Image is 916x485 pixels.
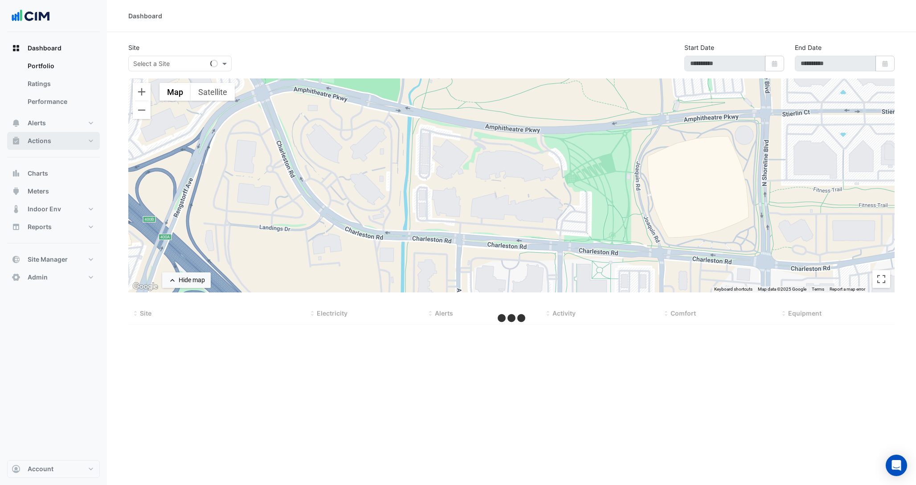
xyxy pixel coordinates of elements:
app-icon: Dashboard [12,44,20,53]
span: Electricity [317,309,348,317]
button: Actions [7,132,100,150]
span: Reports [28,222,52,231]
app-icon: Reports [12,222,20,231]
div: Open Intercom Messenger [886,455,907,476]
button: Hide map [162,272,211,288]
div: Dashboard [7,57,100,114]
span: Site Manager [28,255,68,264]
div: Hide map [179,275,205,285]
button: Show satellite imagery [191,83,235,101]
span: Indoor Env [28,205,61,214]
app-icon: Alerts [12,119,20,127]
span: Account [28,464,53,473]
span: Equipment [788,309,822,317]
span: Map data ©2025 Google [758,287,806,292]
button: Charts [7,164,100,182]
button: Meters [7,182,100,200]
button: Account [7,460,100,478]
span: Alerts [435,309,453,317]
a: Ratings [20,75,100,93]
app-icon: Meters [12,187,20,196]
app-icon: Admin [12,273,20,282]
button: Site Manager [7,251,100,268]
app-icon: Charts [12,169,20,178]
label: Site [128,43,139,52]
a: Portfolio [20,57,100,75]
button: Reports [7,218,100,236]
app-icon: Site Manager [12,255,20,264]
button: Admin [7,268,100,286]
button: Keyboard shortcuts [714,286,752,292]
button: Show street map [159,83,191,101]
label: Start Date [684,43,714,52]
img: Company Logo [11,7,51,25]
label: End Date [795,43,822,52]
a: Terms [812,287,824,292]
span: Charts [28,169,48,178]
span: Comfort [671,309,696,317]
span: Actions [28,136,51,145]
app-icon: Actions [12,136,20,145]
a: Performance [20,93,100,111]
button: Zoom in [133,83,151,101]
button: Zoom out [133,101,151,119]
span: Site [140,309,151,317]
button: Dashboard [7,39,100,57]
div: Dashboard [128,11,162,21]
span: Alerts [28,119,46,127]
button: Alerts [7,114,100,132]
app-icon: Indoor Env [12,205,20,214]
img: Google [131,281,160,292]
a: Report a map error [830,287,865,292]
span: Meters [28,187,49,196]
button: Indoor Env [7,200,100,218]
span: Dashboard [28,44,61,53]
span: Admin [28,273,48,282]
span: Activity [552,309,576,317]
button: Toggle fullscreen view [872,270,890,288]
a: Open this area in Google Maps (opens a new window) [131,281,160,292]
